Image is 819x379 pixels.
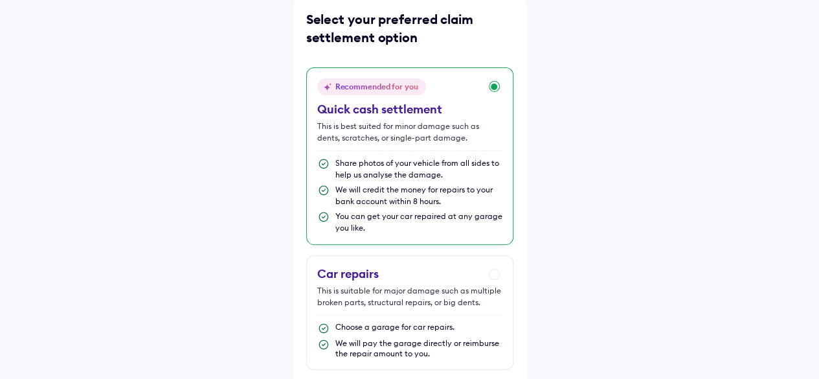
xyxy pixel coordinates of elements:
[335,184,502,207] div: We will credit the money for repairs to your bank account within 8 hours.
[335,211,502,234] div: You can get your car repaired at any garage you like.
[317,266,502,282] div: Car repairs
[335,338,502,359] div: We will pay the garage directly or reimburse the repair amount to you.
[335,157,502,181] div: Share photos of your vehicle from all sides to help us analyse the damage.
[335,81,418,93] div: Recommended for you
[335,322,454,332] div: Choose a garage for car repairs.
[317,121,502,144] div: This is best suited for minor damage such as dents, scratches, or single-part damage.
[317,285,502,308] div: This is suitable for major damage such as multiple broken parts, structural repairs, or big dents.
[317,102,502,117] div: Quick cash settlement
[306,10,513,47] div: Select your preferred claim settlement option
